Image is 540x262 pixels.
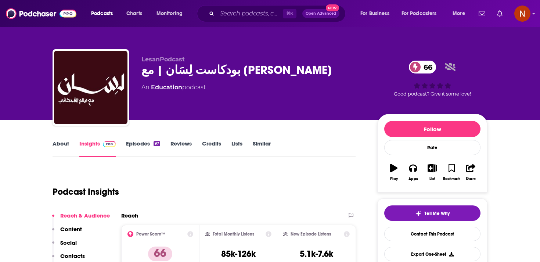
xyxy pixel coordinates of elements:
div: 66Good podcast? Give it some love! [377,56,487,101]
button: open menu [397,8,447,19]
a: Show notifications dropdown [476,7,488,20]
span: Good podcast? Give it some love! [394,91,471,97]
a: Similar [253,140,271,157]
div: Bookmark [443,177,460,181]
button: Export One-Sheet [384,247,480,261]
h1: Podcast Insights [53,186,119,197]
button: List [423,159,442,186]
a: InsightsPodchaser Pro [79,140,116,157]
a: Episodes97 [126,140,160,157]
button: Apps [403,159,422,186]
h2: Reach [121,212,138,219]
div: Play [390,177,398,181]
span: Logged in as AdelNBM [514,6,530,22]
div: Rate [384,140,480,155]
img: Podchaser - Follow, Share and Rate Podcasts [6,7,76,21]
button: Bookmark [442,159,461,186]
a: Credits [202,140,221,157]
span: New [326,4,339,11]
p: Reach & Audience [60,212,110,219]
button: open menu [86,8,122,19]
span: Monitoring [156,8,183,19]
h2: Power Score™ [136,232,165,237]
img: tell me why sparkle [415,211,421,216]
button: open menu [447,8,474,19]
span: For Podcasters [402,8,437,19]
p: Contacts [60,252,85,259]
span: ⌘ K [283,9,296,18]
div: Search podcasts, credits, & more... [204,5,353,22]
a: Education [151,84,182,91]
p: Content [60,226,82,233]
img: Podchaser Pro [103,141,116,147]
img: بودكاست لِسَان | مع سالم القحطاني [54,51,127,124]
h2: New Episode Listens [291,232,331,237]
button: open menu [151,8,192,19]
span: Podcasts [91,8,113,19]
input: Search podcasts, credits, & more... [217,8,283,19]
button: tell me why sparkleTell Me Why [384,205,480,221]
div: List [429,177,435,181]
div: An podcast [141,83,206,92]
button: Play [384,159,403,186]
h3: 85k-126k [221,248,256,259]
button: Share [461,159,480,186]
button: Open AdvancedNew [302,9,339,18]
span: Tell Me Why [424,211,450,216]
span: Open Advanced [306,12,336,15]
a: Charts [122,8,147,19]
button: Show profile menu [514,6,530,22]
button: Content [52,226,82,239]
span: LesanPodcast [141,56,185,63]
span: For Business [360,8,389,19]
p: Social [60,239,77,246]
div: 97 [154,141,160,146]
div: Apps [408,177,418,181]
h2: Total Monthly Listens [213,232,254,237]
h3: 5.1k-7.6k [300,248,333,259]
div: Share [466,177,476,181]
button: Reach & Audience [52,212,110,226]
span: Charts [126,8,142,19]
span: 66 [416,61,436,73]
a: Contact This Podcast [384,227,480,241]
a: Reviews [170,140,192,157]
span: More [453,8,465,19]
button: Follow [384,121,480,137]
a: Show notifications dropdown [494,7,505,20]
button: Social [52,239,77,253]
a: About [53,140,69,157]
img: User Profile [514,6,530,22]
a: Lists [231,140,242,157]
button: open menu [355,8,399,19]
p: 66 [148,247,172,261]
a: 66 [409,61,436,73]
